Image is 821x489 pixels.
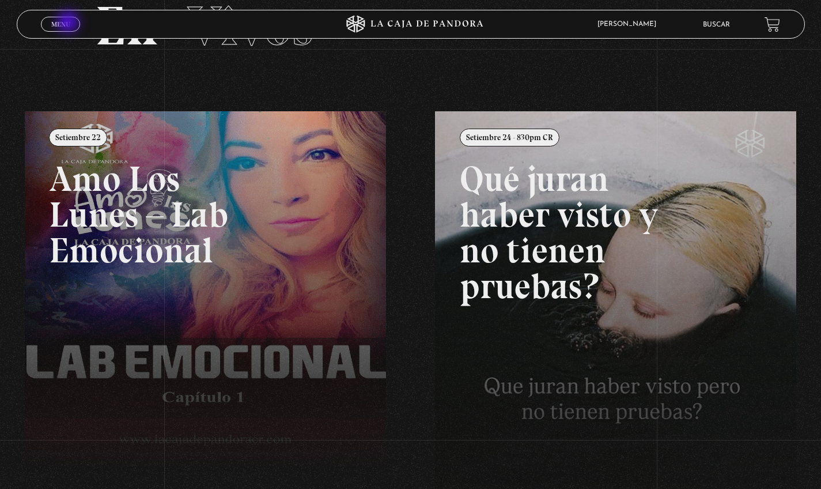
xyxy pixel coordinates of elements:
[703,21,730,28] a: Buscar
[51,21,70,28] span: Menu
[47,31,74,39] span: Cerrar
[592,21,668,28] span: [PERSON_NAME]
[765,16,780,32] a: View your shopping cart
